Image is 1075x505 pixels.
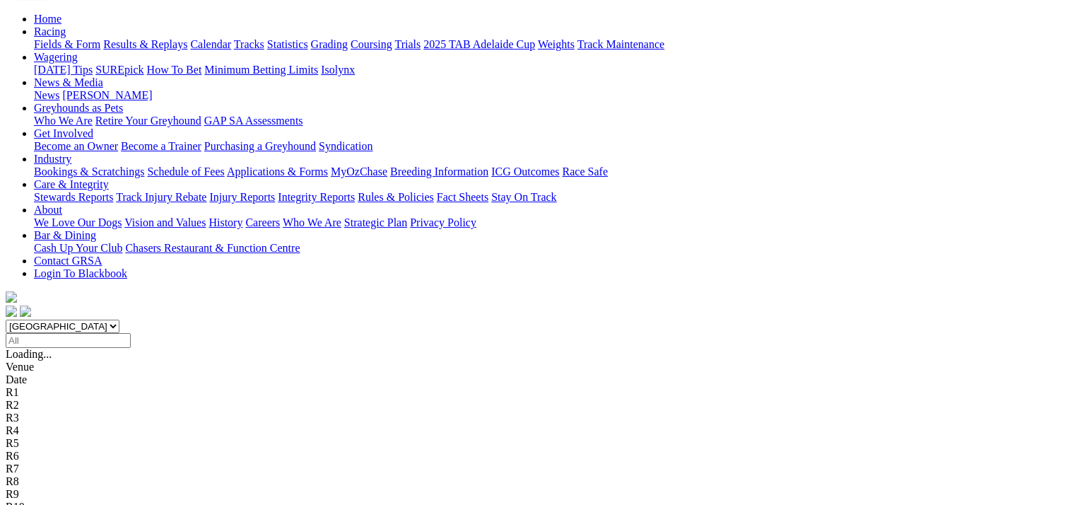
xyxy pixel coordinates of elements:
[208,216,242,228] a: History
[34,255,102,267] a: Contact GRSA
[283,216,341,228] a: Who We Are
[34,191,1069,204] div: Care & Integrity
[245,216,280,228] a: Careers
[6,450,1069,463] div: R6
[351,38,392,50] a: Coursing
[6,424,1069,437] div: R4
[34,153,71,165] a: Industry
[6,463,1069,475] div: R7
[6,386,1069,399] div: R1
[227,166,328,178] a: Applications & Forms
[34,267,127,279] a: Login To Blackbook
[34,115,1069,127] div: Greyhounds as Pets
[34,127,93,139] a: Get Involved
[34,216,122,228] a: We Love Our Dogs
[319,140,372,152] a: Syndication
[147,64,202,76] a: How To Bet
[491,191,556,203] a: Stay On Track
[34,242,1069,255] div: Bar & Dining
[34,64,1069,76] div: Wagering
[394,38,421,50] a: Trials
[6,488,1069,501] div: R9
[34,51,78,63] a: Wagering
[234,38,264,50] a: Tracks
[34,64,93,76] a: [DATE] Tips
[34,178,109,190] a: Care & Integrity
[121,140,201,152] a: Become a Trainer
[6,475,1069,488] div: R8
[204,115,303,127] a: GAP SA Assessments
[358,191,434,203] a: Rules & Policies
[562,166,607,178] a: Race Safe
[344,216,407,228] a: Strategic Plan
[34,38,100,50] a: Fields & Form
[95,64,143,76] a: SUREpick
[34,166,1069,178] div: Industry
[6,361,1069,373] div: Venue
[6,291,17,303] img: logo-grsa-white.png
[124,216,206,228] a: Vision and Values
[34,89,59,101] a: News
[331,166,387,178] a: MyOzChase
[6,412,1069,424] div: R3
[147,166,224,178] a: Schedule of Fees
[34,13,61,25] a: Home
[34,140,118,152] a: Become an Owner
[390,166,488,178] a: Breeding Information
[321,64,355,76] a: Isolynx
[491,166,559,178] a: ICG Outcomes
[34,76,103,88] a: News & Media
[62,89,152,101] a: [PERSON_NAME]
[6,306,17,317] img: facebook.svg
[34,25,66,37] a: Racing
[6,348,52,360] span: Loading...
[577,38,664,50] a: Track Maintenance
[20,306,31,317] img: twitter.svg
[34,166,144,178] a: Bookings & Scratchings
[95,115,201,127] a: Retire Your Greyhound
[6,437,1069,450] div: R5
[267,38,308,50] a: Statistics
[278,191,355,203] a: Integrity Reports
[6,333,131,348] input: Select date
[6,373,1069,386] div: Date
[116,191,206,203] a: Track Injury Rebate
[34,140,1069,153] div: Get Involved
[34,229,96,241] a: Bar & Dining
[311,38,348,50] a: Grading
[34,38,1069,51] div: Racing
[34,204,62,216] a: About
[34,115,93,127] a: Who We Are
[34,89,1069,102] div: News & Media
[437,191,488,203] a: Fact Sheets
[34,216,1069,229] div: About
[423,38,535,50] a: 2025 TAB Adelaide Cup
[204,64,318,76] a: Minimum Betting Limits
[6,399,1069,412] div: R2
[34,102,123,114] a: Greyhounds as Pets
[410,216,476,228] a: Privacy Policy
[125,242,300,254] a: Chasers Restaurant & Function Centre
[204,140,316,152] a: Purchasing a Greyhound
[209,191,275,203] a: Injury Reports
[103,38,187,50] a: Results & Replays
[190,38,231,50] a: Calendar
[34,191,113,203] a: Stewards Reports
[538,38,575,50] a: Weights
[34,242,122,254] a: Cash Up Your Club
